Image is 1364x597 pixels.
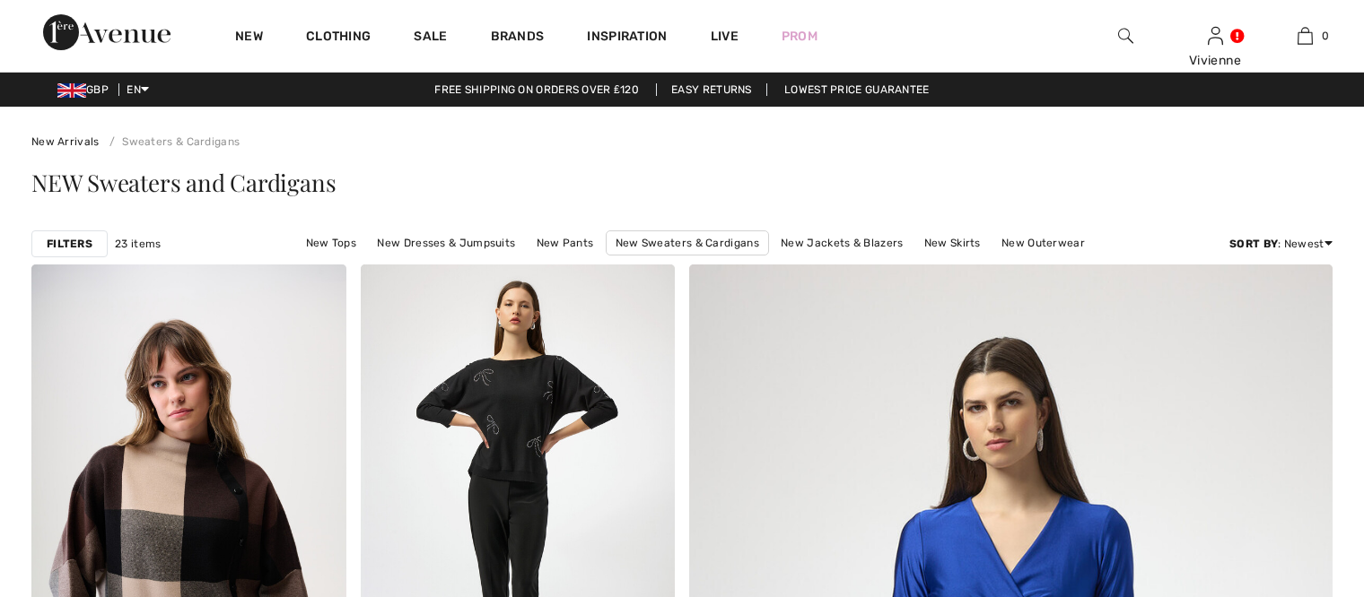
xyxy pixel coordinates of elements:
[57,83,116,96] span: GBP
[47,236,92,252] strong: Filters
[711,27,739,46] a: Live
[1118,25,1133,47] img: search the website
[606,230,769,255] a: New Sweaters & Cardigans
[1171,51,1259,70] div: Vivienne
[1261,25,1349,47] a: 0
[772,231,912,255] a: New Jackets & Blazers
[420,83,653,96] a: Free shipping on orders over ₤120
[43,14,170,50] img: 1ère Avenue
[1298,25,1313,47] img: My Bag
[414,29,447,48] a: Sale
[31,135,100,148] a: New Arrivals
[1229,236,1333,252] div: : Newest
[31,167,336,198] span: NEW Sweaters and Cardigans
[127,83,149,96] span: EN
[770,83,944,96] a: Lowest Price Guarantee
[587,29,667,48] span: Inspiration
[297,231,365,255] a: New Tops
[528,231,603,255] a: New Pants
[491,29,545,48] a: Brands
[115,236,161,252] span: 23 items
[1208,27,1223,44] a: Sign In
[102,135,240,148] a: Sweaters & Cardigans
[1229,238,1278,250] strong: Sort By
[1208,25,1223,47] img: My Info
[782,27,818,46] a: Prom
[1322,28,1329,44] span: 0
[992,231,1094,255] a: New Outerwear
[306,29,371,48] a: Clothing
[57,83,86,98] img: UK Pound
[235,29,263,48] a: New
[368,231,524,255] a: New Dresses & Jumpsuits
[915,231,990,255] a: New Skirts
[656,83,767,96] a: Easy Returns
